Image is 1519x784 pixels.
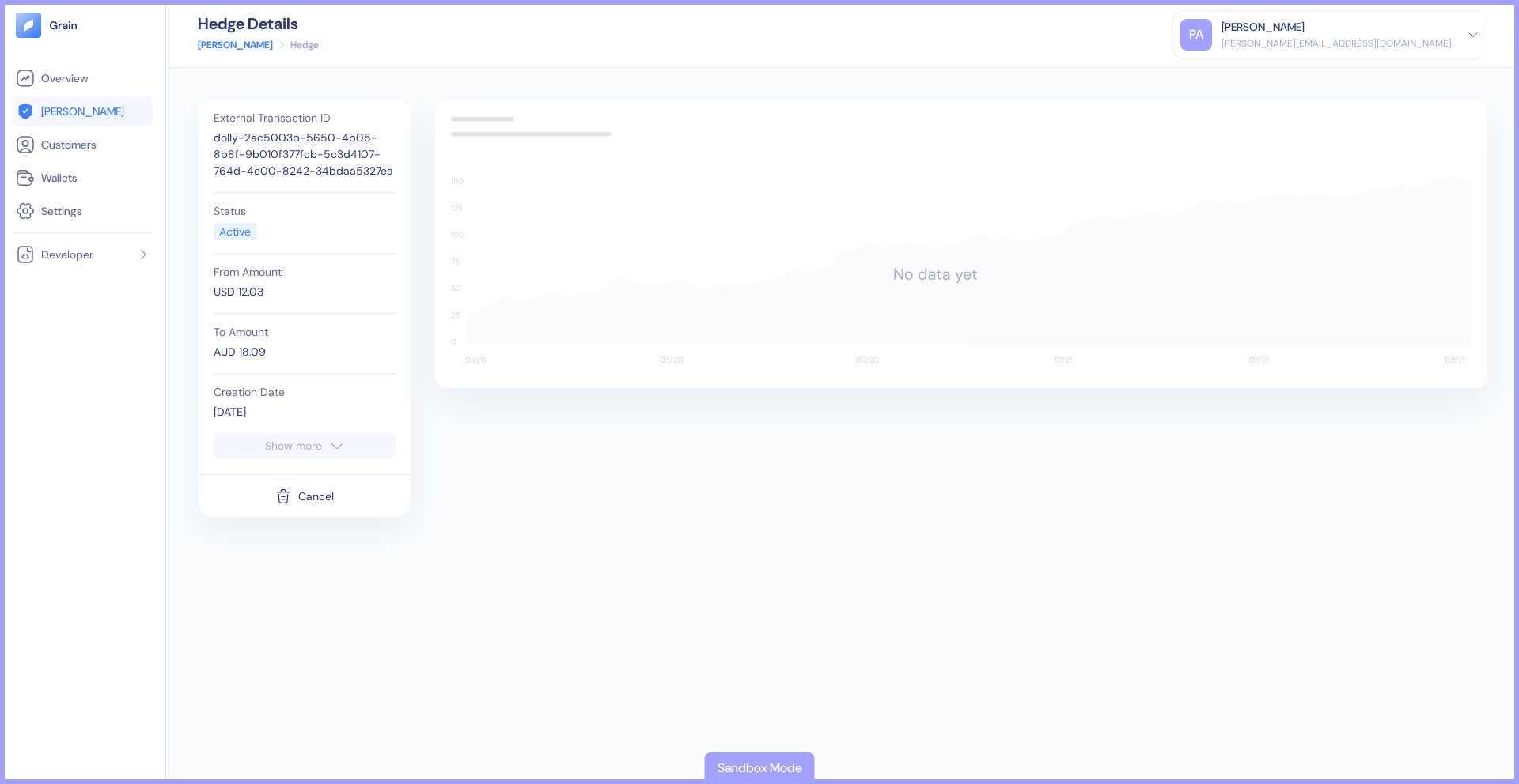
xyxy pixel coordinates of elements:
[219,224,251,240] div: Active
[214,130,396,179] div: dolly-2ac5003b-5650-4b05-8b8f-9b010f377fcb-5c3d4107-764d-4c00-8242-34bdaa5327ea
[198,16,319,32] div: Hedge Details
[41,203,82,219] span: Settings
[16,102,150,121] a: [PERSON_NAME]
[275,481,334,511] button: Cancel
[214,326,396,337] div: To Amount
[16,202,150,220] a: Settings
[214,386,396,398] div: Creation Date
[16,135,150,154] a: Customers
[49,20,78,31] img: logo
[41,137,97,153] span: Customers
[41,104,124,119] span: [PERSON_NAME]
[1222,36,1452,51] div: [PERSON_NAME][EMAIL_ADDRESS][DOMAIN_NAME]
[41,70,88,86] span: Overview
[214,284,396,300] div: USD 12.03
[1180,19,1212,51] div: PA
[214,205,396,217] div: Status
[16,69,150,88] a: Overview
[41,170,78,186] span: Wallets
[1222,19,1305,36] div: [PERSON_NAME]
[214,266,396,277] div: From Amount
[214,344,396,360] div: AUD 18.09
[16,13,41,38] img: logo-tablet-V2.svg
[214,404,396,420] div: [DATE]
[16,168,150,187] a: Wallets
[214,433,396,458] button: Show more
[214,112,396,123] div: External Transaction ID
[265,440,322,451] div: Show more
[298,491,334,502] div: Cancel
[718,759,802,778] div: Sandbox Mode
[198,38,273,52] a: [PERSON_NAME]
[41,247,93,262] span: Developer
